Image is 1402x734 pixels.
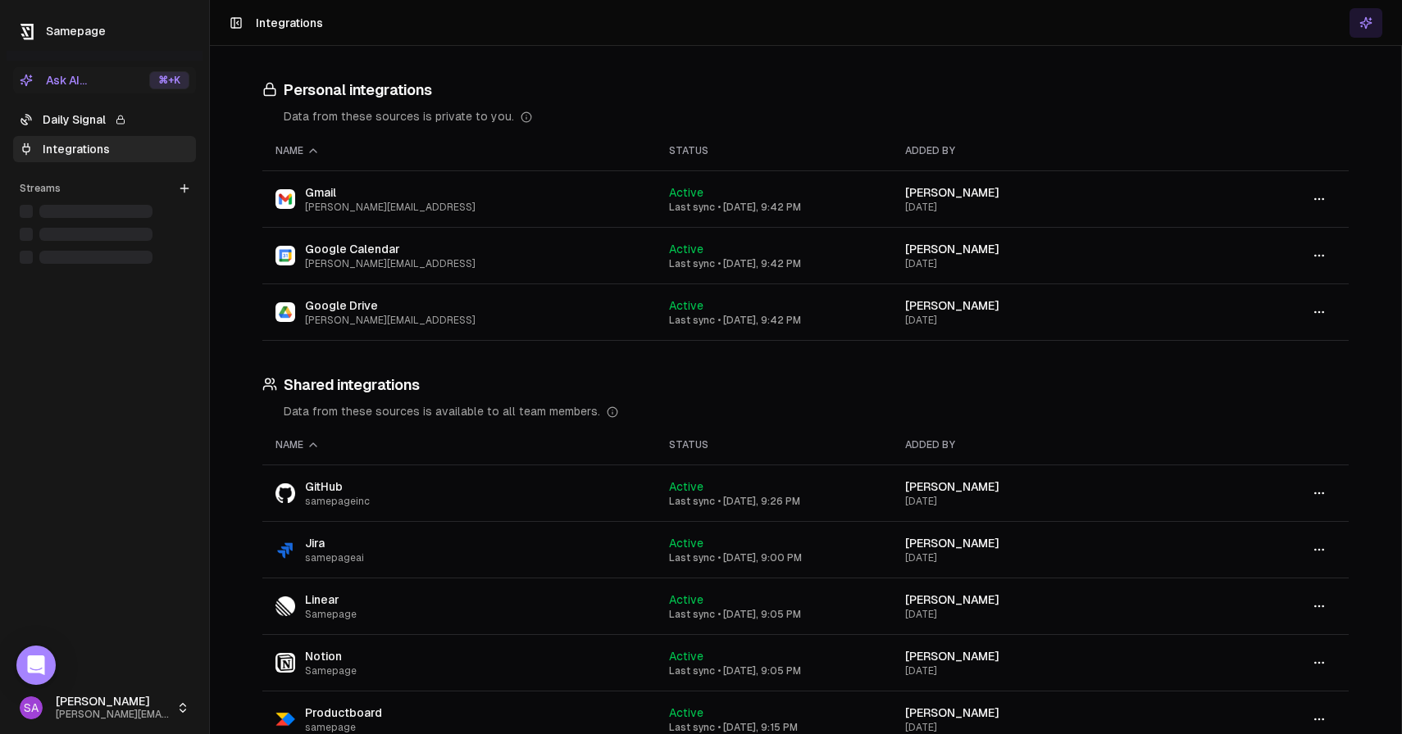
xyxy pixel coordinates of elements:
[905,537,999,550] span: [PERSON_NAME]
[305,241,476,257] span: Google Calendar
[284,108,1349,125] div: Data from these sources is private to you.
[905,664,1194,677] div: [DATE]
[20,72,87,88] div: Ask AI...
[275,596,295,616] img: Linear
[905,650,999,663] span: [PERSON_NAME]
[262,79,1349,102] h3: Personal integrations
[905,299,999,312] span: [PERSON_NAME]
[905,242,999,256] span: [PERSON_NAME]
[669,650,703,663] span: Active
[13,136,196,162] a: Integrations
[669,537,703,550] span: Active
[256,15,323,31] h1: Integrations
[13,106,196,133] a: Daily Signal
[305,478,370,495] span: GitHub
[905,144,1194,157] div: Added by
[905,706,999,719] span: [PERSON_NAME]
[275,540,295,560] img: Jira
[305,201,476,214] span: [PERSON_NAME][EMAIL_ADDRESS]
[275,709,295,729] img: Productboard
[13,67,196,93] button: Ask AI...⌘+K
[305,648,357,664] span: Notion
[905,314,1194,327] div: [DATE]
[669,144,879,157] div: Status
[305,535,364,551] span: Jira
[669,438,879,451] div: Status
[305,495,370,508] span: samepageinc
[905,495,1194,508] div: [DATE]
[305,721,382,734] span: samepage
[905,186,999,199] span: [PERSON_NAME]
[16,646,56,685] div: Open Intercom Messenger
[275,302,295,322] img: Google Drive
[669,480,703,493] span: Active
[905,608,1194,621] div: [DATE]
[284,403,1349,419] div: Data from these sources is available to all team members.
[275,144,643,157] div: Name
[305,297,476,314] span: Google Drive
[669,551,879,564] div: Last sync • [DATE], 9:00 PM
[56,695,170,709] span: [PERSON_NAME]
[669,242,703,256] span: Active
[669,593,703,606] span: Active
[20,696,43,719] span: SA
[149,71,189,89] div: ⌘ +K
[905,438,1194,451] div: Added by
[275,438,643,451] div: Name
[669,495,879,508] div: Last sync • [DATE], 9:26 PM
[905,721,1194,734] div: [DATE]
[275,653,295,673] img: Notion
[905,201,1194,214] div: [DATE]
[46,25,106,38] span: Samepage
[13,175,196,202] div: Streams
[305,705,382,721] span: Productboard
[305,608,357,621] span: Samepage
[305,184,476,201] span: Gmail
[905,480,999,493] span: [PERSON_NAME]
[275,189,295,209] img: Gmail
[669,257,879,270] div: Last sync • [DATE], 9:42 PM
[275,246,295,265] img: Google Calendar
[262,374,1349,396] h3: Shared integrations
[305,664,357,677] span: Samepage
[669,608,879,621] div: Last sync • [DATE], 9:05 PM
[669,186,703,199] span: Active
[669,721,879,734] div: Last sync • [DATE], 9:15 PM
[13,688,196,727] button: SA[PERSON_NAME][PERSON_NAME][EMAIL_ADDRESS]
[669,314,879,327] div: Last sync • [DATE], 9:42 PM
[669,201,879,214] div: Last sync • [DATE], 9:42 PM
[669,299,703,312] span: Active
[305,314,476,327] span: [PERSON_NAME][EMAIL_ADDRESS]
[905,593,999,606] span: [PERSON_NAME]
[305,551,364,564] span: samepageai
[669,664,879,677] div: Last sync • [DATE], 9:05 PM
[905,257,1194,270] div: [DATE]
[905,551,1194,564] div: [DATE]
[275,483,295,502] img: GitHub
[56,709,170,721] span: [PERSON_NAME][EMAIL_ADDRESS]
[669,706,703,719] span: Active
[305,257,476,270] span: [PERSON_NAME][EMAIL_ADDRESS]
[305,591,357,608] span: Linear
